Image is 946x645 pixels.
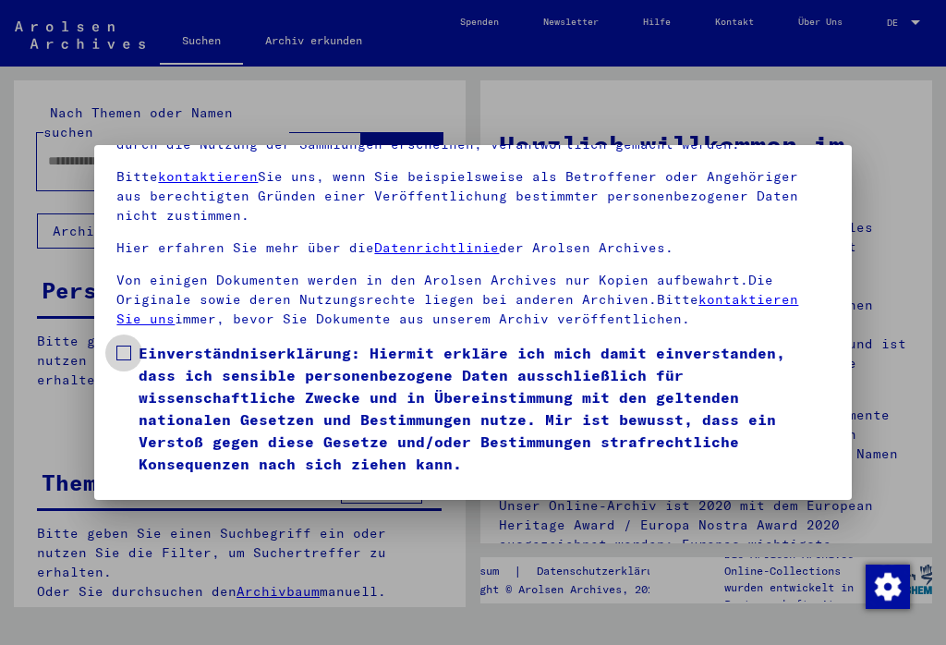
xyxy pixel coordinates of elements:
[116,167,829,225] p: Bitte Sie uns, wenn Sie beispielsweise als Betroffener oder Angehöriger aus berechtigten Gründen ...
[116,271,829,329] p: Von einigen Dokumenten werden in den Arolsen Archives nur Kopien aufbewahrt.Die Originale sowie d...
[139,342,829,475] span: Einverständniserklärung: Hiermit erkläre ich mich damit einverstanden, dass ich sensible personen...
[866,565,910,609] img: Zustimmung ändern
[374,239,499,256] a: Datenrichtlinie
[116,238,829,258] p: Hier erfahren Sie mehr über die der Arolsen Archives.
[158,168,258,185] a: kontaktieren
